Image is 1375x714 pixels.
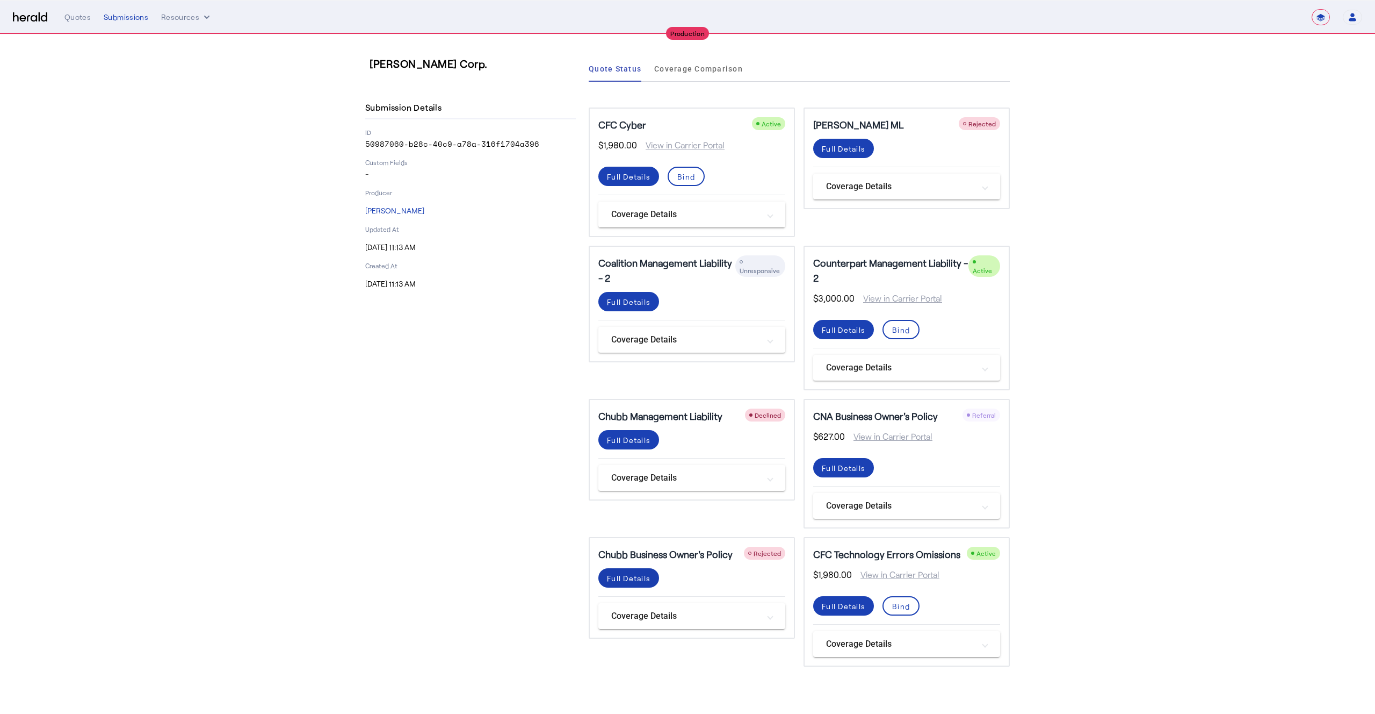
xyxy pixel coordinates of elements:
[826,361,974,374] mat-panel-title: Coverage Details
[598,167,659,186] button: Full Details
[598,139,637,152] span: $1,980.00
[826,638,974,651] mat-panel-title: Coverage Details
[813,458,874,477] button: Full Details
[813,631,1000,657] mat-expansion-panel-header: Coverage Details
[813,430,845,443] span: $627.00
[611,208,759,221] mat-panel-title: Coverage Details
[762,120,781,127] span: Active
[589,56,641,82] a: Quote Status
[882,596,920,616] button: Bind
[607,171,650,182] div: Full Details
[607,573,650,584] div: Full Details
[104,12,148,23] div: Submissions
[822,462,865,474] div: Full Details
[754,549,781,557] span: Rejected
[598,465,785,491] mat-expansion-panel-header: Coverage Details
[13,12,47,23] img: Herald Logo
[666,27,709,40] div: Production
[882,320,920,339] button: Bind
[972,411,996,419] span: Referral
[813,596,874,616] button: Full Details
[607,296,650,308] div: Full Details
[973,267,992,274] span: Active
[365,101,446,114] h4: Submission Details
[813,174,1000,199] mat-expansion-panel-header: Coverage Details
[598,568,659,588] button: Full Details
[668,167,705,186] button: Bind
[598,255,735,285] h5: Coalition Management Liability - 2
[589,65,641,73] span: Quote Status
[611,610,759,623] mat-panel-title: Coverage Details
[365,225,576,233] p: Updated At
[813,292,855,305] span: $3,000.00
[654,56,743,82] a: Coverage Comparison
[370,56,580,71] h3: [PERSON_NAME] Corp.
[365,128,576,137] p: ID
[607,434,650,446] div: Full Details
[365,158,576,167] p: Custom Fields
[365,242,576,253] p: [DATE] 11:13 AM
[813,493,1000,519] mat-expansion-panel-header: Coverage Details
[813,568,852,581] span: $1,980.00
[740,267,780,274] span: Unresponsive
[855,292,942,305] span: View in Carrier Portal
[365,139,576,149] p: 50987060-b28c-40c9-a78a-316f1704a396
[813,409,938,424] h5: CNA Business Owner's Policy
[598,409,722,424] h5: Chubb Management Liability
[813,117,903,132] h5: [PERSON_NAME] ML
[161,12,212,23] button: Resources dropdown menu
[677,171,695,182] div: Bind
[813,139,874,158] button: Full Details
[598,327,785,353] mat-expansion-panel-header: Coverage Details
[365,169,576,180] p: -
[637,139,725,152] span: View in Carrier Portal
[654,65,743,73] span: Coverage Comparison
[611,472,759,484] mat-panel-title: Coverage Details
[845,430,932,443] span: View in Carrier Portal
[755,411,781,419] span: Declined
[892,324,910,335] div: Bind
[822,601,865,612] div: Full Details
[968,120,996,127] span: Rejected
[598,603,785,629] mat-expansion-panel-header: Coverage Details
[365,279,576,289] p: [DATE] 11:13 AM
[826,180,974,193] mat-panel-title: Coverage Details
[365,205,576,216] p: [PERSON_NAME]
[852,568,939,581] span: View in Carrier Portal
[598,430,659,449] button: Full Details
[64,12,91,23] div: Quotes
[365,188,576,197] p: Producer
[822,143,865,154] div: Full Details
[365,261,576,270] p: Created At
[598,117,646,132] h5: CFC Cyber
[813,255,968,285] h5: Counterpart Management Liability - 2
[813,355,1000,381] mat-expansion-panel-header: Coverage Details
[813,547,960,562] h5: CFC Technology Errors Omissions
[598,202,785,227] mat-expansion-panel-header: Coverage Details
[976,549,996,557] span: Active
[826,499,974,512] mat-panel-title: Coverage Details
[892,601,910,612] div: Bind
[822,324,865,335] div: Full Details
[598,292,659,311] button: Full Details
[813,320,874,339] button: Full Details
[611,333,759,346] mat-panel-title: Coverage Details
[598,547,733,562] h5: Chubb Business Owner's Policy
